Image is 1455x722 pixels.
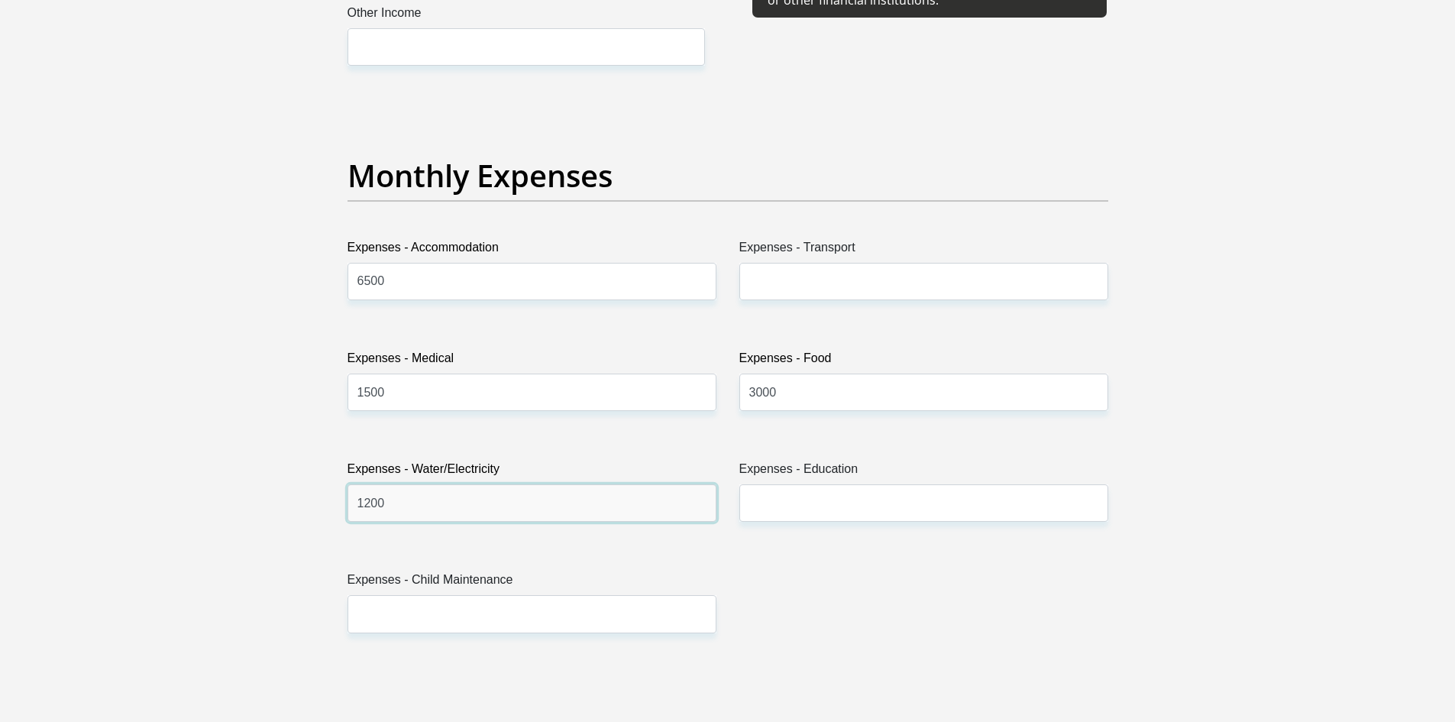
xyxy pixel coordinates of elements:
[739,263,1108,300] input: Expenses - Transport
[348,28,705,66] input: Other Income
[348,349,716,374] label: Expenses - Medical
[348,460,716,484] label: Expenses - Water/Electricity
[348,4,705,28] label: Other Income
[348,571,716,595] label: Expenses - Child Maintenance
[739,460,1108,484] label: Expenses - Education
[739,374,1108,411] input: Expenses - Food
[348,263,716,300] input: Expenses - Accommodation
[348,238,716,263] label: Expenses - Accommodation
[739,238,1108,263] label: Expenses - Transport
[348,157,1108,194] h2: Monthly Expenses
[348,374,716,411] input: Expenses - Medical
[739,349,1108,374] label: Expenses - Food
[348,484,716,522] input: Expenses - Water/Electricity
[739,484,1108,522] input: Expenses - Education
[348,595,716,633] input: Expenses - Child Maintenance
